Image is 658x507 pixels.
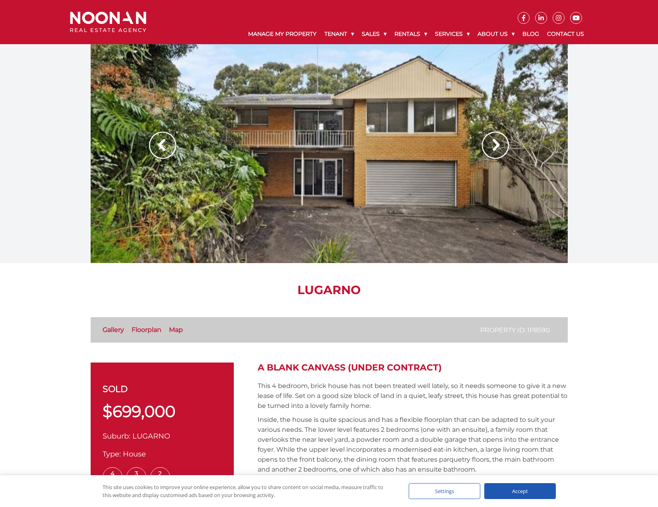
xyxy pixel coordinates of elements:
[103,326,124,333] a: Gallery
[169,326,183,333] a: Map
[358,24,390,44] a: Sales
[320,24,358,44] a: Tenant
[126,467,146,487] span: 3 Bath
[149,132,176,159] img: Arrow slider
[103,402,175,421] span: $699,000
[91,283,568,297] h1: LUGARNO
[431,24,474,44] a: Services
[132,432,170,441] span: LUGARNO
[258,381,568,411] p: This 4 bedroom, brick house has not been treated well lately, so it needs someone to give it a ne...
[390,24,431,44] a: Rentals
[474,24,518,44] a: About Us
[482,132,509,159] img: Arrow slider
[70,12,146,33] img: Noonan Real Estate Agency
[132,326,161,333] a: Floorplan
[103,450,121,458] span: Type:
[258,415,568,474] p: Inside, the house is quite spacious and has a flexible floorplan that can be adapted to suit your...
[123,450,146,458] span: House
[103,432,130,441] span: Suburb:
[484,483,556,499] div: Accept
[103,483,393,499] div: This site uses cookies to improve your online experience, allow you to share content on social me...
[543,24,588,44] a: Contact Us
[244,24,320,44] a: Manage My Property
[518,24,543,44] a: Blog
[103,382,128,396] span: sold
[480,325,550,335] p: Property ID: 1P8590
[258,363,568,373] h2: A Blank Canvass (under contract)
[409,483,480,499] div: Settings
[103,467,122,487] span: 4 Bed
[150,467,170,487] span: 2 Cars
